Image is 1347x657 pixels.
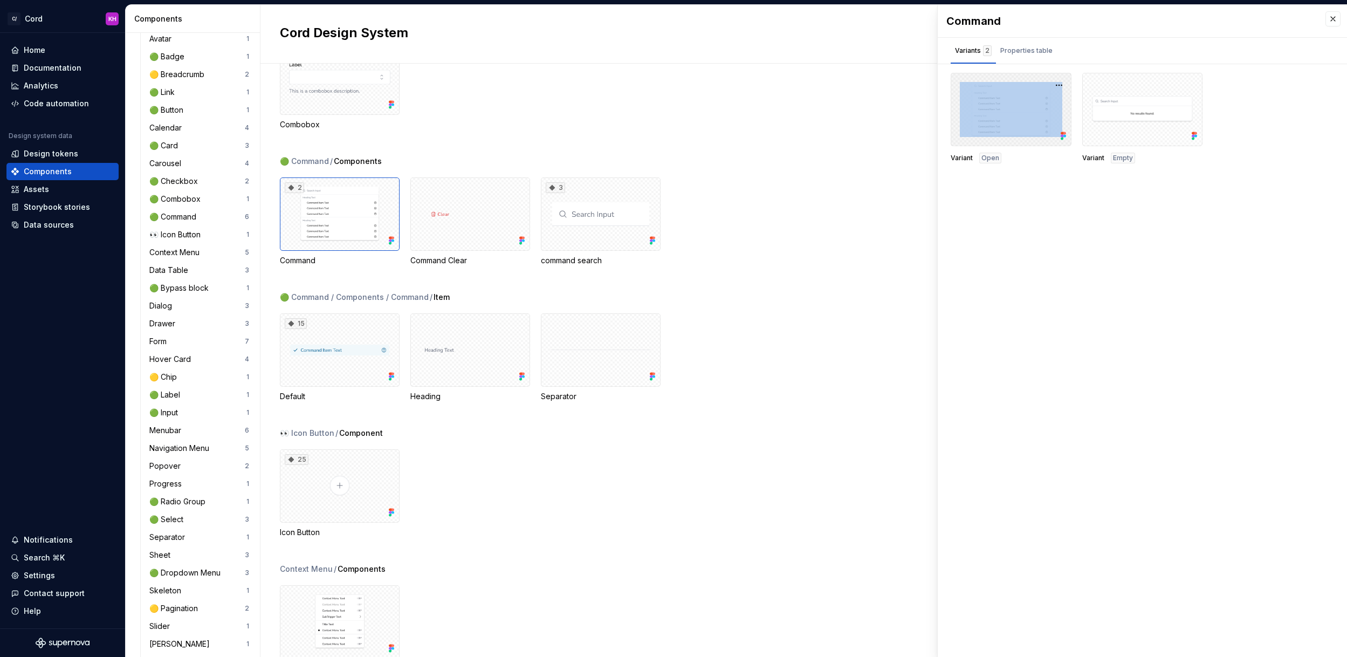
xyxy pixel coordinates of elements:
div: 25Icon Button [280,449,400,538]
span: Component [339,428,383,439]
div: 7 [245,337,249,346]
div: 5 [245,444,249,453]
div: 2 [245,604,249,613]
a: Progress1 [145,475,253,492]
div: 🟡 Chip [149,372,181,382]
a: 🟢 Command6 [145,208,253,225]
div: Icon Button [280,527,400,538]
div: Skeleton [149,585,185,596]
div: Command Clear [410,255,530,266]
a: Dialog3 [145,297,253,314]
div: Calendar [149,122,186,133]
a: 🟢 Button1 [145,101,253,119]
button: C/CordKH [2,7,123,30]
div: 1 [246,622,249,631]
div: Heading [410,391,530,402]
div: KH [108,15,116,23]
div: Assets [24,184,49,195]
span: Variant [1082,154,1104,162]
a: 🟡 Breadcrumb2 [145,66,253,83]
a: Data sources [6,216,119,234]
a: Home [6,42,119,59]
a: 🟢 Input1 [145,404,253,421]
div: Contact support [24,588,85,599]
a: Analytics [6,77,119,94]
div: 1 [246,497,249,506]
div: 🟢 Bypass block [149,283,213,293]
a: Carousel4 [145,155,253,172]
div: 6 [245,213,249,221]
div: 1 [246,35,249,43]
div: 👀 Icon Button [149,229,205,240]
a: Components [6,163,119,180]
div: 2 [983,45,992,56]
div: 5 [245,248,249,257]
a: Avatar1 [145,30,253,47]
div: Data sources [24,220,74,230]
div: Documentation [24,63,81,73]
a: 🟢 Label1 [145,386,253,403]
div: 1 [246,230,249,239]
div: 25 [285,454,308,465]
div: Progress [149,478,186,489]
div: 3 [245,551,249,559]
a: 🟢 Bypass block1 [145,279,253,297]
a: Separator1 [145,529,253,546]
div: Slider [149,621,174,632]
div: 1 [246,88,249,97]
div: Help [24,606,41,617]
div: 🟡 Breadcrumb [149,69,209,80]
div: Storybook stories [24,202,90,213]
div: Separator [149,532,189,543]
div: 🟢 Label [149,389,184,400]
a: 👀 Icon Button1 [145,226,253,243]
div: Avatar [149,33,176,44]
div: Carousel [149,158,185,169]
div: 3 [245,319,249,328]
a: Assets [6,181,119,198]
span: / [430,292,432,303]
div: Context Menu [149,247,204,258]
div: 🟢 Select [149,514,188,525]
div: 3 [245,141,249,150]
div: Components [24,166,72,177]
button: Help [6,603,119,620]
a: Menubar6 [145,422,253,439]
div: 4 [245,124,249,132]
div: 🟢 Input [149,407,182,418]
div: 1 [246,391,249,399]
div: Separator [541,313,661,402]
div: 1 [246,106,249,114]
h2: Cord Design System [280,24,1026,42]
div: Popover [149,461,185,471]
a: Documentation [6,59,119,77]
div: 👀 Icon Button [280,428,334,439]
div: 🟢 Badge [149,51,189,62]
div: 1 [246,640,249,648]
div: 🟢 Command / Components / Command [280,292,429,303]
div: 🟡 Pagination [149,603,202,614]
div: 🟢 Command [149,211,201,222]
div: Sheet [149,550,175,560]
div: Cord [25,13,43,24]
div: 🟢 Checkbox [149,176,202,187]
div: 1 [246,284,249,292]
a: 🟢 Radio Group1 [145,493,253,510]
div: 3command search [541,177,661,266]
a: 🟢 Card3 [145,137,253,154]
a: 🟡 Chip1 [145,368,253,386]
a: Calendar4 [145,119,253,136]
a: Slider1 [145,618,253,635]
div: Form [149,336,171,347]
a: 🟢 Dropdown Menu3 [145,564,253,581]
div: 3 [546,182,565,193]
div: 1 [246,586,249,595]
div: 1 [246,195,249,203]
div: command search [541,255,661,266]
div: Components [134,13,256,24]
div: 15Default [280,313,400,402]
div: Command Clear [410,177,530,266]
div: Design system data [9,132,72,140]
a: 🟡 Pagination2 [145,600,253,617]
div: 3 [245,515,249,524]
